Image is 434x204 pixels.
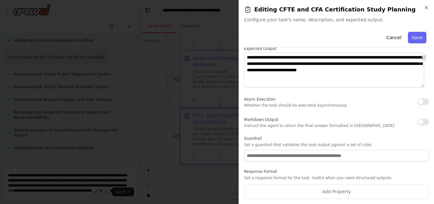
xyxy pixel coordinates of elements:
[244,46,429,51] label: Expected Output
[244,17,429,23] span: Configure your task's name, description, and expected output.
[244,136,429,141] label: Guardrail
[383,32,405,43] button: Cancel
[244,169,429,174] label: Response Format
[244,184,429,199] button: Add Property
[244,175,429,180] p: Set a response format for the task. Useful when you need structured outputs.
[244,117,278,122] span: Markdown Output
[420,54,428,61] button: Open in editor
[244,142,429,147] p: Set a guardrail that validates the task output against a set of rules.
[408,32,426,43] button: Save
[244,97,275,102] span: Async Execution
[244,5,429,14] h2: Editing CFTE and CFA Certification Study Planning
[244,103,347,108] p: Whether the task should be executed asynchronously.
[244,123,394,128] p: Instruct the agent to return the final answer formatted in [GEOGRAPHIC_DATA]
